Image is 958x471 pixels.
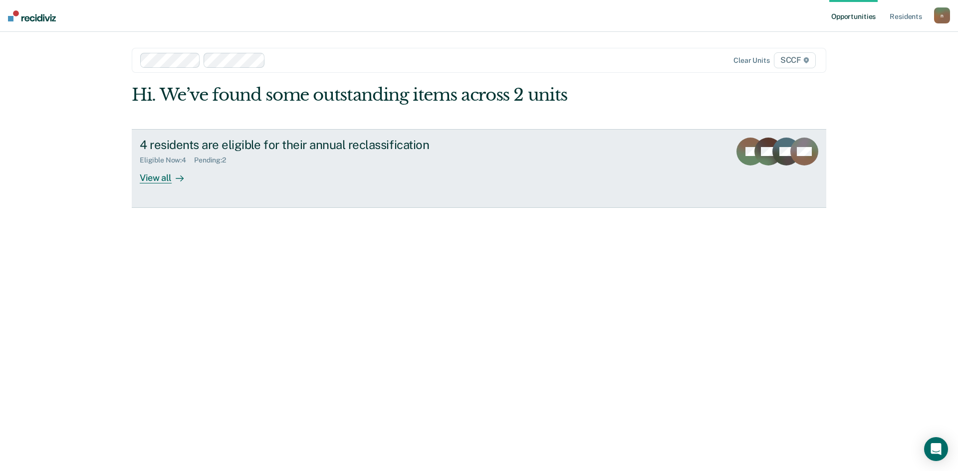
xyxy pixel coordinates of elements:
[140,164,196,183] div: View all
[140,138,490,152] div: 4 residents are eligible for their annual reclassification
[194,156,234,164] div: Pending : 2
[140,156,194,164] div: Eligible Now : 4
[132,85,688,105] div: Hi. We’ve found some outstanding items across 2 units
[8,10,56,21] img: Recidiviz
[924,437,948,461] div: Open Intercom Messenger
[132,129,826,208] a: 4 residents are eligible for their annual reclassificationEligible Now:4Pending:2View all
[934,7,950,23] button: n
[733,56,770,65] div: Clear units
[774,52,816,68] span: SCCF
